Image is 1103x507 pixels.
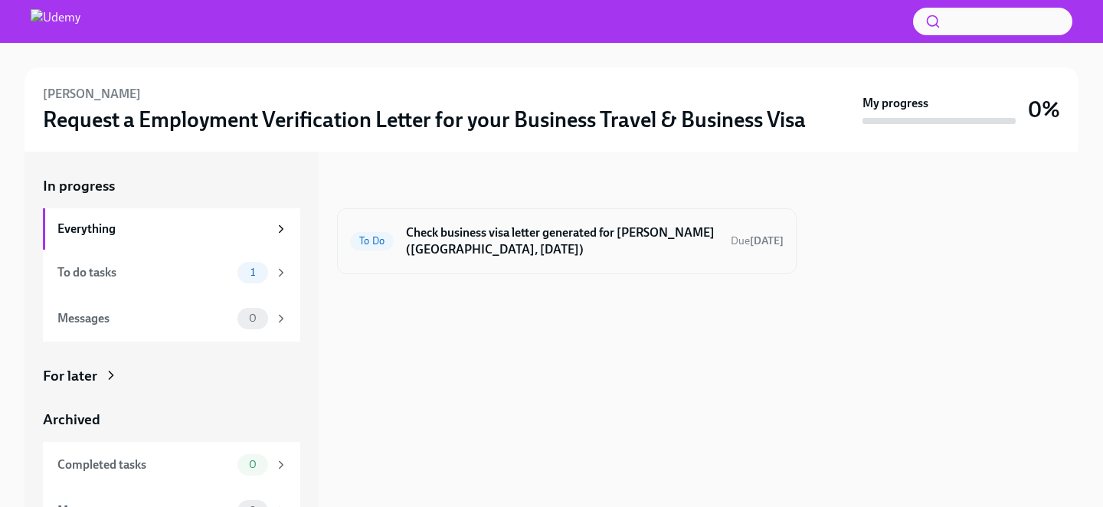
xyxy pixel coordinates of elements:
[43,296,300,342] a: Messages0
[43,106,806,133] h3: Request a Employment Verification Letter for your Business Travel & Business Visa
[240,459,266,470] span: 0
[43,366,300,386] a: For later
[350,235,394,247] span: To Do
[43,442,300,488] a: Completed tasks0
[862,95,928,112] strong: My progress
[731,234,784,247] span: Due
[31,9,80,34] img: Udemy
[1028,96,1060,123] h3: 0%
[241,267,264,278] span: 1
[43,86,141,103] h6: [PERSON_NAME]
[240,312,266,324] span: 0
[337,176,409,196] div: In progress
[43,366,97,386] div: For later
[57,264,231,281] div: To do tasks
[750,234,784,247] strong: [DATE]
[731,234,784,248] span: October 31st, 2025 02:00
[57,310,231,327] div: Messages
[57,456,231,473] div: Completed tasks
[43,410,300,430] a: Archived
[57,221,268,237] div: Everything
[350,221,784,261] a: To DoCheck business visa letter generated for [PERSON_NAME] ([GEOGRAPHIC_DATA], [DATE])Due[DATE]
[43,250,300,296] a: To do tasks1
[43,208,300,250] a: Everything
[43,176,300,196] a: In progress
[406,224,718,258] h6: Check business visa letter generated for [PERSON_NAME] ([GEOGRAPHIC_DATA], [DATE])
